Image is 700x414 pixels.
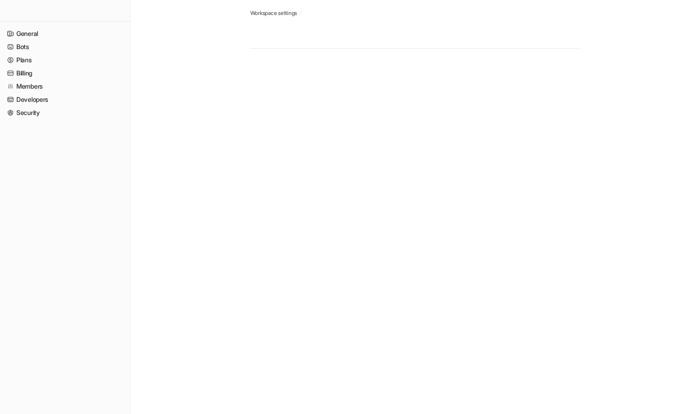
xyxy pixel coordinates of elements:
[4,67,127,80] a: Billing
[4,40,127,53] a: Bots
[4,106,127,119] a: Security
[4,80,127,93] a: Members
[4,27,127,40] a: General
[4,54,127,66] a: Plans
[300,9,302,17] span: /
[4,93,127,106] a: Developers
[250,9,298,17] a: Workspace settings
